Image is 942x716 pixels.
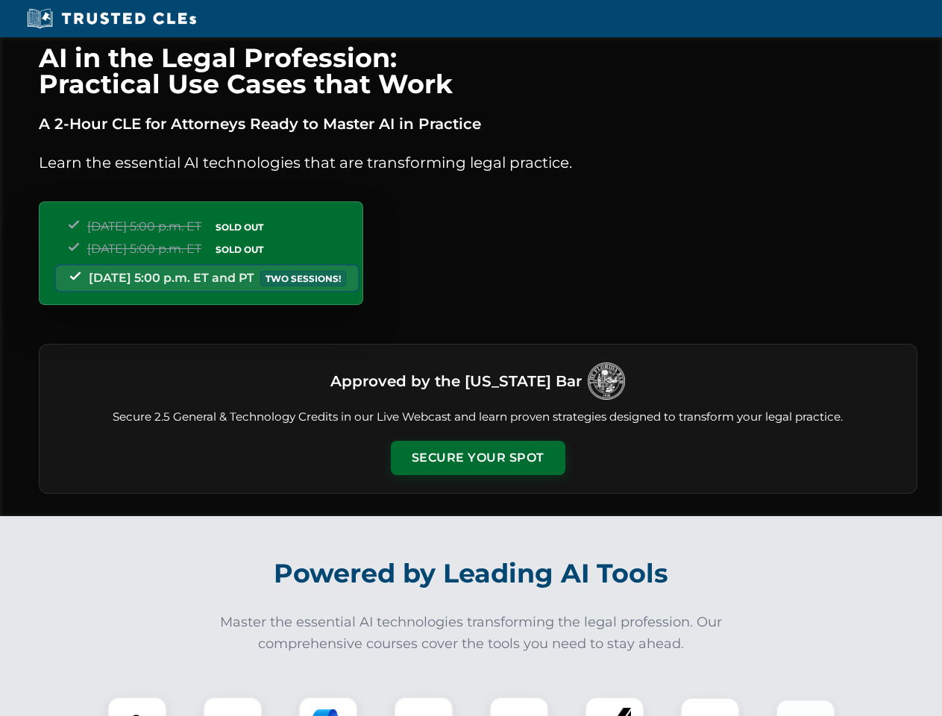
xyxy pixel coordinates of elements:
img: Trusted CLEs [22,7,201,30]
span: SOLD OUT [210,242,269,257]
p: A 2-Hour CLE for Attorneys Ready to Master AI in Practice [39,112,917,136]
h1: AI in the Legal Profession: Practical Use Cases that Work [39,45,917,97]
span: SOLD OUT [210,219,269,235]
button: Secure Your Spot [391,441,565,475]
span: [DATE] 5:00 p.m. ET [87,242,201,256]
p: Master the essential AI technologies transforming the legal profession. Our comprehensive courses... [210,612,732,655]
span: [DATE] 5:00 p.m. ET [87,219,201,233]
p: Learn the essential AI technologies that are transforming legal practice. [39,151,917,175]
h2: Powered by Leading AI Tools [58,547,885,600]
h3: Approved by the [US_STATE] Bar [330,368,582,395]
img: Logo [588,362,625,400]
p: Secure 2.5 General & Technology Credits in our Live Webcast and learn proven strategies designed ... [57,409,899,426]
